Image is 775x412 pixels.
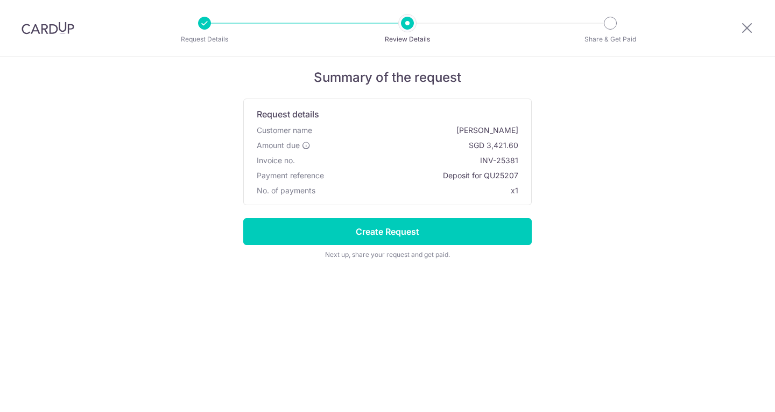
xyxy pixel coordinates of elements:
[570,34,650,45] p: Share & Get Paid
[706,380,764,407] iframe: Opens a widget where you can find more information
[243,69,532,86] h5: Summary of the request
[243,218,532,245] input: Create Request
[316,125,518,136] span: [PERSON_NAME]
[257,140,311,151] label: Amount due
[511,186,518,195] span: x1
[257,185,315,196] span: No. of payments
[243,249,532,260] div: Next up, share your request and get paid.
[257,108,319,121] span: Request details
[257,170,324,181] span: Payment reference
[328,170,518,181] span: Deposit for QU25207
[257,125,312,136] span: Customer name
[299,155,518,166] span: INV-25381
[165,34,244,45] p: Request Details
[315,140,518,151] span: SGD 3,421.60
[368,34,447,45] p: Review Details
[257,155,295,166] span: Invoice no.
[22,22,74,34] img: CardUp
